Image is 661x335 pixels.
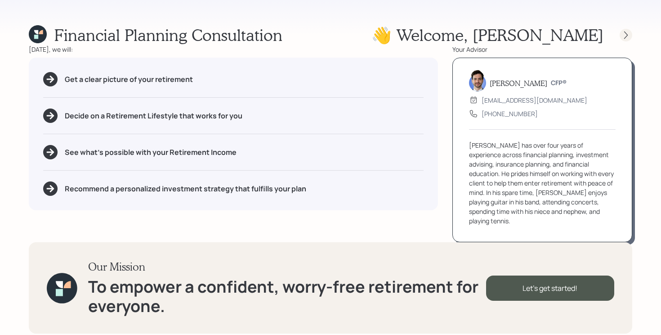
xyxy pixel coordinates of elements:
[54,25,282,45] h1: Financial Planning Consultation
[486,276,614,301] div: Let's get started!
[371,25,603,45] h1: 👋 Welcome , [PERSON_NAME]
[65,112,242,120] h5: Decide on a Retirement Lifestyle that works for you
[452,45,632,54] div: Your Advisor
[482,109,538,118] div: [PHONE_NUMBER]
[88,277,486,316] h1: To empower a confident, worry-free retirement for everyone.
[88,260,486,273] h3: Our Mission
[482,95,587,105] div: [EMAIL_ADDRESS][DOMAIN_NAME]
[65,185,306,193] h5: Recommend a personalized investment strategy that fulfills your plan
[469,140,616,226] div: [PERSON_NAME] has over four years of experience across financial planning, investment advising, i...
[551,79,567,87] h6: CFP®
[65,75,193,84] h5: Get a clear picture of your retirement
[65,148,237,157] h5: See what's possible with your Retirement Income
[490,79,547,87] h5: [PERSON_NAME]
[29,45,438,54] div: [DATE], we will:
[469,70,486,91] img: jonah-coleman-headshot.png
